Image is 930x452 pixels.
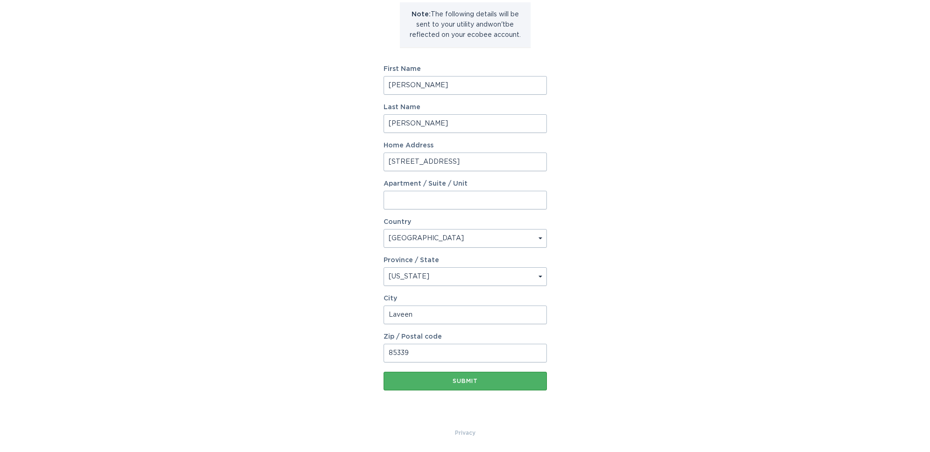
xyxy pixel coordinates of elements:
a: Privacy Policy & Terms of Use [455,428,475,438]
label: Zip / Postal code [384,334,547,340]
label: City [384,295,547,302]
label: Province / State [384,257,439,264]
strong: Note: [412,11,431,18]
div: Submit [388,378,542,384]
label: Country [384,219,411,225]
label: Apartment / Suite / Unit [384,181,547,187]
label: First Name [384,66,547,72]
label: Last Name [384,104,547,111]
button: Submit [384,372,547,390]
label: Home Address [384,142,547,149]
p: The following details will be sent to your utility and won't be reflected on your ecobee account. [407,9,524,40]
